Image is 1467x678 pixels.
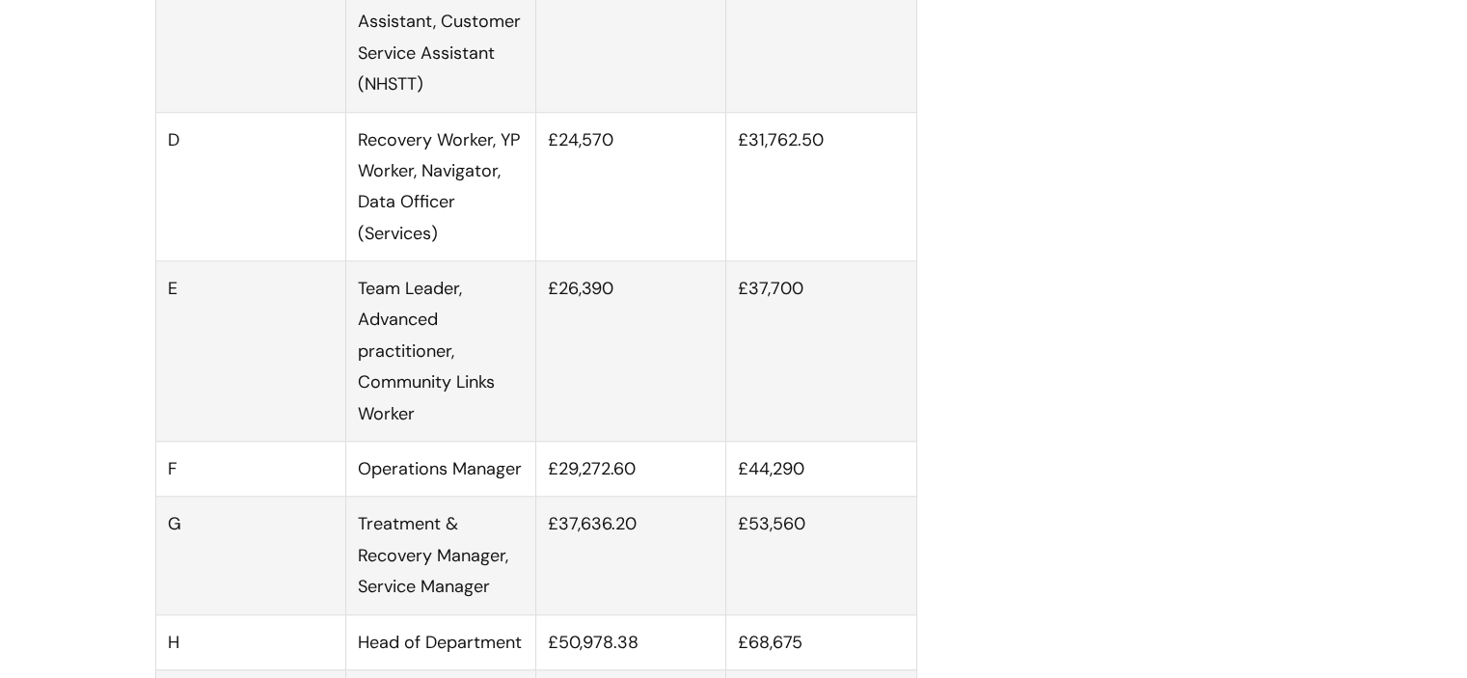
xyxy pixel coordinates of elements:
[155,442,345,497] td: F
[155,112,345,261] td: D
[345,112,535,261] td: Recovery Worker, YP Worker, Navigator, Data Officer (Services)
[536,261,726,442] td: £26,390
[536,442,726,497] td: £29,272.60
[345,442,535,497] td: Operations Manager
[726,112,916,261] td: £31,762.50
[536,112,726,261] td: £24,570
[345,261,535,442] td: Team Leader, Advanced practitioner, Community Links Worker
[345,614,535,669] td: Head of Department
[726,442,916,497] td: £44,290
[536,497,726,614] td: £37,636.20
[155,497,345,614] td: G
[155,614,345,669] td: H
[345,497,535,614] td: Treatment & Recovery Manager, Service Manager
[726,261,916,442] td: £37,700
[155,261,345,442] td: E
[536,614,726,669] td: £50,978.38
[726,497,916,614] td: £53,560
[726,614,916,669] td: £68,675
